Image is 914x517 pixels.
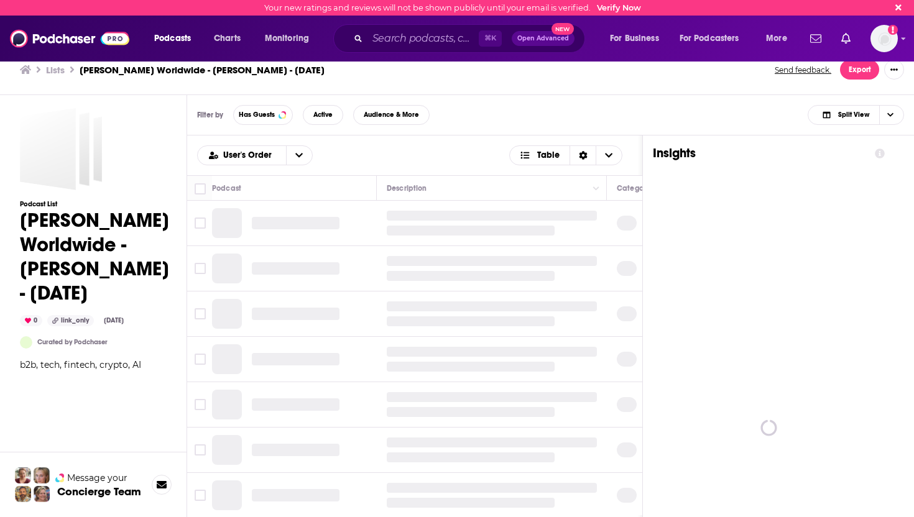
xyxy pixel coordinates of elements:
span: For Podcasters [680,30,739,47]
span: Open Advanced [517,35,569,42]
span: Podcasts [154,30,191,47]
a: Curated by Podchaser [37,338,108,346]
span: More [766,30,787,47]
span: Charts [214,30,241,47]
a: Show notifications dropdown [836,28,856,49]
span: Table [537,151,560,160]
span: Message your [67,472,127,484]
span: Audience & More [364,111,419,118]
span: Monitoring [265,30,309,47]
h2: Choose List sort [197,145,313,165]
img: User Profile [870,25,898,52]
button: open menu [286,146,312,165]
button: Export [840,60,879,80]
span: New [552,23,574,35]
button: open menu [198,151,286,160]
span: Toggle select row [195,399,206,410]
a: Verify Now [597,3,641,12]
span: For Business [610,30,659,47]
span: b2b, tech, fintech, crypto, AI [20,359,141,370]
span: Toggle select row [195,354,206,365]
a: ConnectPod [20,336,32,349]
button: Has Guests [233,105,293,125]
button: Show More Button [884,60,904,80]
div: 0 [20,315,42,326]
span: Toggle select row [195,444,206,455]
h3: Podcast List [20,200,169,208]
button: open menu [145,29,207,48]
img: Jon Profile [15,486,31,502]
button: Show profile menu [870,25,898,52]
div: link_only [47,315,94,326]
button: Audience & More [353,105,430,125]
button: open menu [601,29,675,48]
button: Open AdvancedNew [512,31,575,46]
img: Sydney Profile [15,467,31,483]
div: Your new ratings and reviews will not be shown publicly until your email is verified. [264,3,641,12]
h3: Concierge Team [57,485,141,498]
span: Toggle select row [195,490,206,501]
div: Description [387,181,427,196]
button: Active [303,105,343,125]
button: Choose View [509,145,623,165]
input: Search podcasts, credits, & more... [367,29,479,48]
span: Toggle select row [195,217,206,229]
button: open menu [672,29,757,48]
span: Active [313,111,333,118]
h3: Filter by [197,111,223,119]
span: Has Guests [239,111,275,118]
svg: Email not verified [888,25,898,35]
a: Charts [206,29,248,48]
img: Podchaser - Follow, Share and Rate Podcasts [10,27,129,50]
div: Search podcasts, credits, & more... [345,24,597,53]
h3: [PERSON_NAME] Worldwide - [PERSON_NAME] - [DATE] [80,64,325,76]
img: Jules Profile [34,467,50,483]
img: Barbara Profile [34,486,50,502]
span: ⌘ K [479,30,502,47]
a: Lists [46,64,65,76]
span: Split View [838,111,869,118]
button: Send feedback. [771,65,835,75]
a: Show notifications dropdown [805,28,826,49]
h1: Insights [653,145,865,161]
div: [DATE] [99,316,129,326]
span: Toggle select row [195,263,206,274]
a: Allison Worldwide - Travis Muhlestein - Oct 7, 2025 [20,108,102,190]
button: open menu [256,29,325,48]
div: Categories [617,181,655,196]
span: Toggle select row [195,308,206,319]
button: Choose View [808,105,904,125]
button: open menu [757,29,803,48]
div: Podcast [212,181,241,196]
div: Sort Direction [570,146,596,165]
h1: [PERSON_NAME] Worldwide - [PERSON_NAME] - [DATE] [20,208,169,305]
button: Column Actions [589,181,604,196]
span: User's Order [223,151,276,160]
span: Logged in as AllisonWWJacob [870,25,898,52]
